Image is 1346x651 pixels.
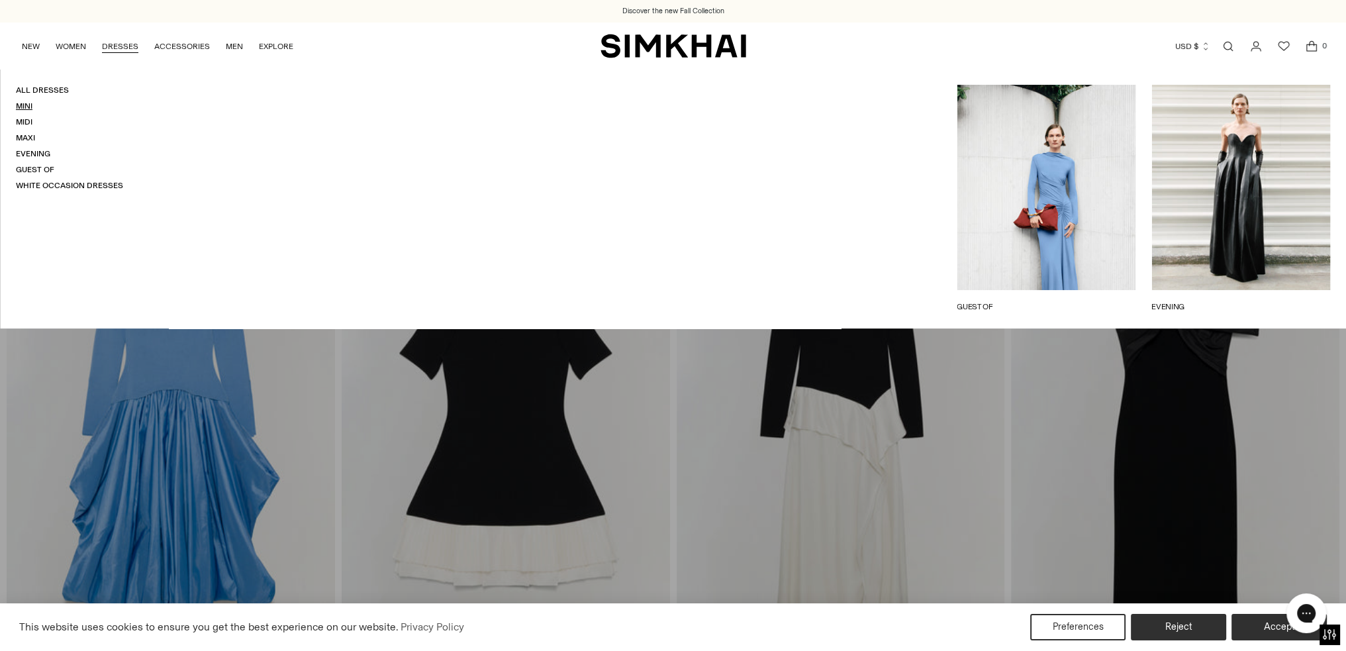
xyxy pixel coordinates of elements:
span: This website uses cookies to ensure you get the best experience on our website. [19,621,399,633]
span: 0 [1318,40,1330,52]
a: Discover the new Fall Collection [622,6,724,17]
a: SIMKHAI [601,33,746,59]
a: Go to the account page [1243,33,1269,60]
a: Open search modal [1215,33,1241,60]
a: Open cart modal [1298,33,1325,60]
a: ACCESSORIES [154,32,210,61]
button: Preferences [1030,614,1126,640]
iframe: Sign Up via Text for Offers [11,601,133,640]
button: Accept [1231,614,1327,640]
button: Reject [1131,614,1226,640]
iframe: Gorgias live chat messenger [1280,589,1333,638]
a: DRESSES [102,32,138,61]
button: USD $ [1175,32,1210,61]
a: NEW [22,32,40,61]
a: Privacy Policy (opens in a new tab) [399,617,466,637]
a: MEN [226,32,243,61]
a: EXPLORE [259,32,293,61]
a: WOMEN [56,32,86,61]
a: Wishlist [1271,33,1297,60]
